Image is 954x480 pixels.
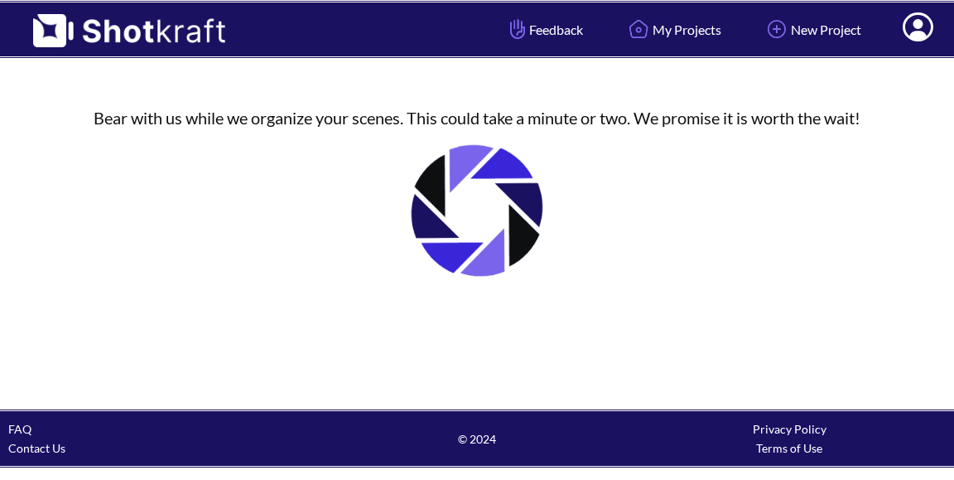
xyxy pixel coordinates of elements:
img: Add Icon [763,15,791,43]
span: Feedback [506,20,583,39]
a: FAQ [8,422,31,436]
img: Home Icon [624,15,653,43]
img: Hand Icon [506,15,529,43]
div: Privacy Policy [634,419,946,439]
a: Contact Us [8,441,65,455]
span: © 2024 [320,429,633,448]
a: New Project [750,7,874,51]
div: Terms of Use [634,439,946,458]
img: Loading.. [394,128,560,293]
a: My Projects [612,7,734,51]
